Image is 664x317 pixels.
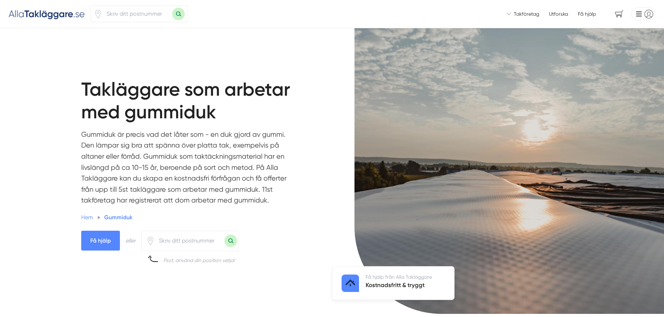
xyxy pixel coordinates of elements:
[172,8,185,20] button: Sök med postnummer
[578,10,596,17] span: Få hjälp
[81,213,292,222] nav: Breadcrumb
[81,214,93,221] a: Hem
[94,10,102,18] span: Klicka för att använda din position.
[104,214,132,221] a: Gummiduk
[224,235,237,247] button: Sök med postnummer
[342,275,359,292] img: Kostnadsfritt & tryggt logotyp
[81,129,292,209] p: Gummiduk är precis vad det låter som - en duk gjord av gummi. Den lämpar sig bra att spänna över ...
[97,213,100,222] span: »
[366,280,432,291] h5: Kostnadsfritt & tryggt
[81,78,315,129] h1: Takläggare som arbetar med gummiduk
[125,236,136,245] div: eller
[163,257,235,264] div: Psst, använd din position vetja!
[8,8,85,19] img: Alla Takläggare
[610,8,628,20] span: navigation-cart
[102,6,172,22] input: Skriv ditt postnummer
[146,237,155,245] span: Klicka för att använda din position.
[81,231,120,251] span: Få hjälp
[155,233,224,249] input: Skriv ditt postnummer
[514,10,539,17] span: Takföretag
[549,10,568,17] a: Utforska
[146,237,155,245] svg: Pin / Karta
[94,10,102,18] svg: Pin / Karta
[366,274,432,280] span: Få hjälp från Alla Takläggare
